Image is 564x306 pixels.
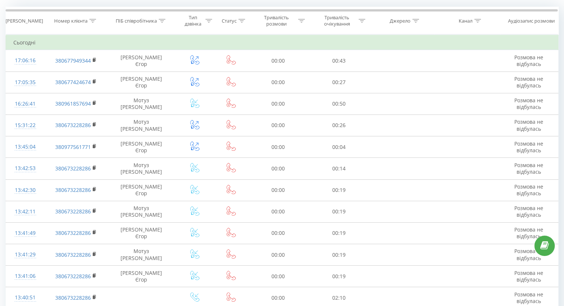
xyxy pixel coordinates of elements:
[116,18,157,24] div: ПІБ співробітника
[514,183,543,197] span: Розмова не відбулась
[248,244,309,266] td: 00:00
[514,140,543,154] span: Розмова не відбулась
[248,114,309,136] td: 00:00
[514,162,543,175] span: Розмова не відбулась
[108,158,175,179] td: Мотуз [PERSON_NAME]
[55,229,91,236] a: 380673228286
[13,75,37,90] div: 17:05:35
[514,54,543,67] span: Розмова не відбулась
[390,18,410,24] div: Джерело
[309,71,369,93] td: 00:27
[13,118,37,133] div: 15:31:22
[54,18,88,24] div: Номер клієнта
[514,226,543,240] span: Розмова не відбулась
[55,79,91,86] a: 380677424674
[13,204,37,219] div: 13:42:11
[248,222,309,244] td: 00:00
[108,136,175,158] td: [PERSON_NAME] Єгор
[55,165,91,172] a: 380673228286
[248,266,309,287] td: 00:00
[514,75,543,89] span: Розмова не відбулась
[108,201,175,222] td: Мотуз [PERSON_NAME]
[55,143,91,150] a: 380977561771
[55,208,91,215] a: 380673228286
[309,244,369,266] td: 00:19
[55,251,91,258] a: 380673228286
[309,158,369,179] td: 00:14
[514,247,543,261] span: Розмова не відбулась
[222,18,237,24] div: Статус
[55,273,91,280] a: 380673228286
[508,18,555,24] div: Аудіозапис розмови
[309,222,369,244] td: 00:19
[55,122,91,129] a: 380673228286
[248,50,309,71] td: 00:00
[55,57,91,64] a: 380677949344
[13,226,37,240] div: 13:41:49
[309,201,369,222] td: 00:19
[309,136,369,158] td: 00:04
[13,97,37,111] div: 16:26:41
[13,183,37,197] div: 13:42:30
[13,140,37,154] div: 13:45:04
[248,71,309,93] td: 00:00
[108,71,175,93] td: [PERSON_NAME] Єгор
[13,53,37,68] div: 17:06:16
[13,269,37,283] div: 13:41:06
[108,93,175,114] td: Мотуз [PERSON_NAME]
[248,136,309,158] td: 00:00
[248,93,309,114] td: 00:00
[6,18,43,24] div: [PERSON_NAME]
[514,118,543,132] span: Розмова не відбулась
[108,266,175,287] td: [PERSON_NAME] Єгор
[514,291,543,305] span: Розмова не відбулась
[13,290,37,305] div: 13:40:51
[309,93,369,114] td: 00:50
[317,14,357,27] div: Тривалість очікування
[309,266,369,287] td: 00:19
[55,294,91,301] a: 380673228286
[514,97,543,110] span: Розмова не відбулась
[108,50,175,71] td: [PERSON_NAME] Єгор
[13,161,37,176] div: 13:42:53
[108,114,175,136] td: Мотуз [PERSON_NAME]
[13,247,37,262] div: 13:41:29
[182,14,204,27] div: Тип дзвінка
[514,269,543,283] span: Розмова не відбулась
[55,100,91,107] a: 380961857694
[248,158,309,179] td: 00:00
[108,244,175,266] td: Мотуз [PERSON_NAME]
[309,50,369,71] td: 00:43
[248,201,309,222] td: 00:00
[309,179,369,201] td: 00:19
[108,179,175,201] td: [PERSON_NAME] Єгор
[108,222,175,244] td: [PERSON_NAME] Єгор
[309,114,369,136] td: 00:26
[257,14,296,27] div: Тривалість розмови
[459,18,472,24] div: Канал
[514,204,543,218] span: Розмова не відбулась
[248,179,309,201] td: 00:00
[6,35,558,50] td: Сьогодні
[55,186,91,193] a: 380673228286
